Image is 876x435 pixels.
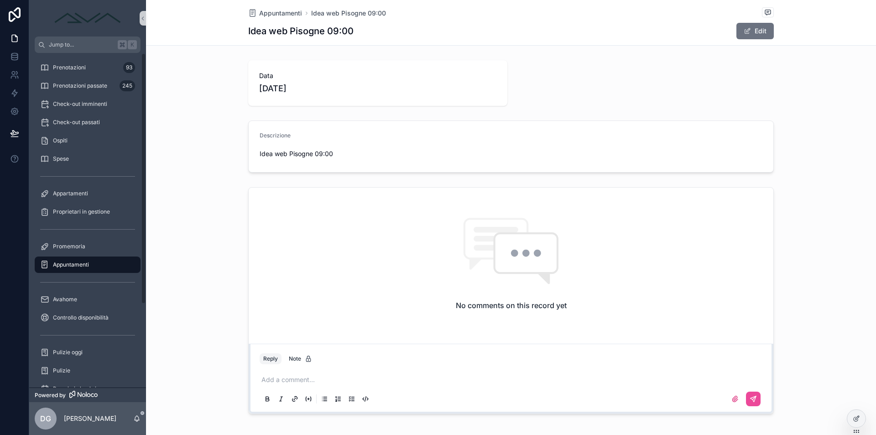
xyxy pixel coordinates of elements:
a: Pulizie [35,362,141,379]
span: Controllo disponibilità [53,314,109,321]
span: DG [40,413,51,424]
span: K [129,41,136,48]
span: Appartamenti [53,190,88,197]
span: Jump to... [49,41,114,48]
a: Appuntamenti [35,257,141,273]
button: Note [285,353,316,364]
span: Ospiti [53,137,68,144]
a: Powered by [29,388,146,402]
div: 93 [123,62,135,73]
a: Idea web Pisogne 09:00 [311,9,386,18]
a: Prenotazioni93 [35,59,141,76]
span: Proprietari in gestione [53,208,110,215]
a: Check-out passati [35,114,141,131]
a: Check-out imminenti [35,96,141,112]
p: [PERSON_NAME] [64,414,116,423]
button: Reply [260,353,282,364]
button: Jump to...K [35,37,141,53]
a: Prossimi check-in [35,381,141,397]
span: Prenotazioni [53,64,86,71]
a: Pulizie oggi [35,344,141,361]
span: Pulizie oggi [53,349,83,356]
a: Appartamenti [35,185,141,202]
div: 245 [120,80,135,91]
span: Check-out passati [53,119,100,126]
span: [DATE] [259,82,496,95]
a: Spese [35,151,141,167]
span: Spese [53,155,69,162]
h1: Idea web Pisogne 09:00 [248,25,354,37]
span: Prenotazioni passate [53,82,107,89]
span: Appuntamenti [259,9,302,18]
a: Avahome [35,291,141,308]
span: Pulizie [53,367,70,374]
span: Powered by [35,392,66,399]
a: Proprietari in gestione [35,204,141,220]
a: Appuntamenti [248,9,302,18]
span: Appuntamenti [53,261,89,268]
span: Idea web Pisogne 09:00 [260,149,507,158]
a: Controllo disponibilità [35,309,141,326]
span: Check-out imminenti [53,100,107,108]
h2: No comments on this record yet [456,300,567,311]
a: Promemoria [35,238,141,255]
button: Edit [736,23,774,39]
img: App logo [51,11,124,26]
span: Avahome [53,296,77,303]
div: Note [289,355,312,362]
span: Prossimi check-in [53,385,99,393]
div: scrollable content [29,53,146,388]
a: Ospiti [35,132,141,149]
span: Descrizione [260,132,291,139]
span: Data [259,71,496,80]
span: Promemoria [53,243,85,250]
a: Prenotazioni passate245 [35,78,141,94]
